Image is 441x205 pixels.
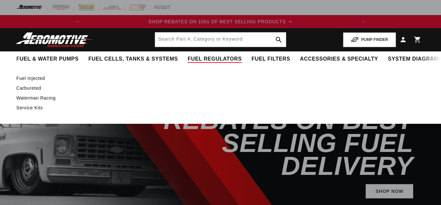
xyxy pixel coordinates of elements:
[71,15,84,28] button: Translation missing: en.sections.announcements.previous_announcement
[188,56,242,63] span: Fuel Regulators
[300,56,378,63] span: Accessories & Specialty
[14,32,96,47] img: Aeromotive
[155,32,286,47] input: Search by Part Number, Category or Keyword
[366,184,413,199] a: Shop Now
[88,56,178,63] span: Fuel Cells, Tanks & Systems
[343,32,396,47] button: PUMP FINDER
[134,86,413,177] h2: SHOP SUMMER REBATES ON BEST SELLING FUEL DELIVERY
[11,51,84,67] summary: Fuel & Water Pumps
[272,32,286,47] button: search button
[84,18,356,25] a: SHOP REBATES ON 100s OF BEST SELLING PRODUCTS
[16,85,418,91] a: Carbureted
[149,19,286,24] span: SHOP REBATES ON 100s OF BEST SELLING PRODUCTS
[357,15,370,28] button: Translation missing: en.sections.announcements.next_announcement
[295,51,383,67] summary: Accessories & Specialty
[16,75,418,81] a: Fuel Injected
[251,56,290,63] span: Fuel Filters
[16,56,79,63] span: Fuel & Water Pumps
[16,105,418,111] a: Service Kits
[16,95,418,101] a: Waterman Racing
[84,18,356,25] div: 1 of 2
[84,51,183,67] summary: Fuel Cells, Tanks & Systems
[183,51,246,67] summary: Fuel Regulators
[246,51,295,67] summary: Fuel Filters
[84,18,356,25] div: Announcement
